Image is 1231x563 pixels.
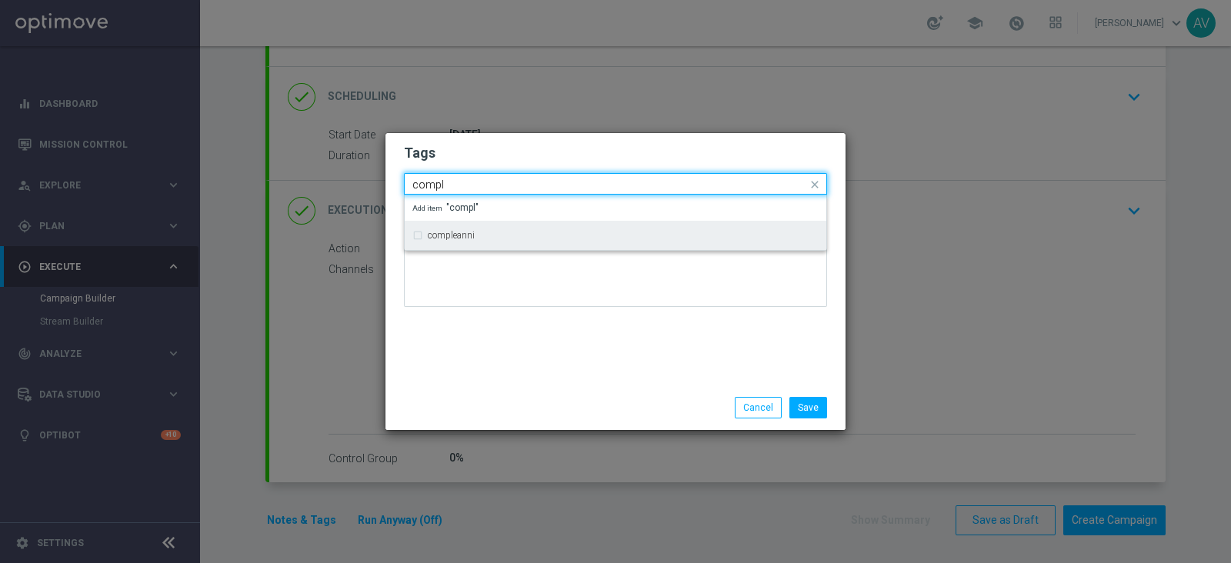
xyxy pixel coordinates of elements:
[735,397,782,418] button: Cancel
[404,195,827,251] ng-dropdown-panel: Options list
[789,397,827,418] button: Save
[404,144,827,162] h2: Tags
[404,173,827,195] ng-select: informativa, star
[412,203,479,212] span: "compl"
[412,223,819,248] div: compleanni
[428,231,475,240] label: compleanni
[412,204,446,212] span: Add item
